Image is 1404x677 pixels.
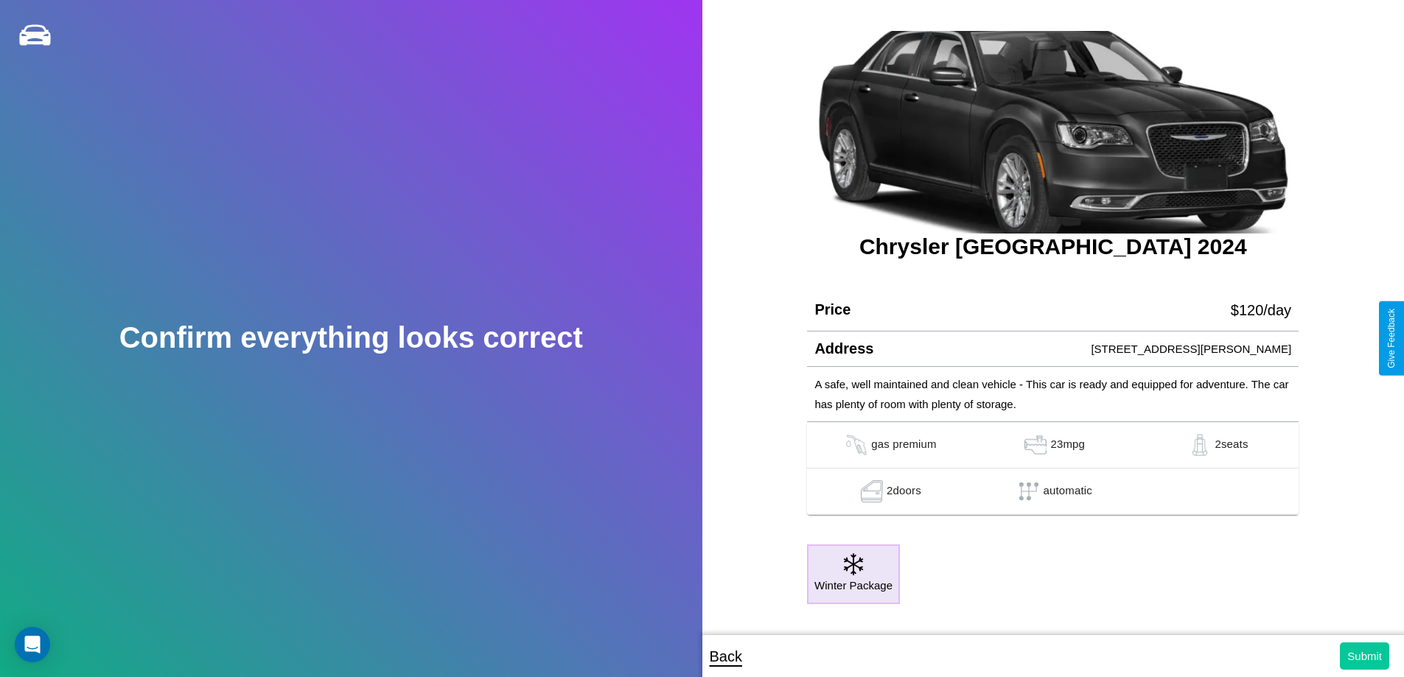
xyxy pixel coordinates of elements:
[814,340,873,357] h4: Address
[1215,434,1248,456] p: 2 seats
[887,480,921,502] p: 2 doors
[1386,309,1397,368] div: Give Feedback
[807,422,1299,515] table: simple table
[871,434,936,456] p: gas premium
[842,434,871,456] img: gas
[814,301,851,318] h4: Price
[857,480,887,502] img: gas
[710,643,742,670] p: Back
[15,627,50,662] div: Open Intercom Messenger
[1231,297,1291,323] p: $ 120 /day
[119,321,583,354] h2: Confirm everything looks correct
[807,234,1299,259] h3: Chrysler [GEOGRAPHIC_DATA] 2024
[814,374,1291,414] p: A safe, well maintained and clean vehicle - This car is ready and equipped for adventure. The car...
[1044,480,1092,502] p: automatic
[1050,434,1085,456] p: 23 mpg
[814,575,893,595] p: Winter Package
[1091,339,1291,359] p: [STREET_ADDRESS][PERSON_NAME]
[1340,642,1389,670] button: Submit
[1185,434,1215,456] img: gas
[1021,434,1050,456] img: gas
